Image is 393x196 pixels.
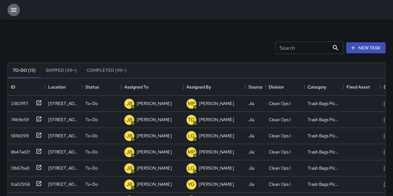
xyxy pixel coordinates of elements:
[183,78,245,96] div: Assigned By
[41,63,82,78] button: Skipped (99+)
[199,100,234,107] p: [PERSON_NAME]
[249,149,254,155] div: Jia
[8,114,29,123] div: 74b9e51f
[48,149,79,155] div: 201 Jones Street
[266,78,304,96] div: Division
[126,165,133,172] p: JB
[126,181,133,188] p: JB
[188,181,195,188] p: YG
[199,116,234,123] p: [PERSON_NAME]
[126,116,133,124] p: JB
[249,116,254,123] div: Jia
[8,179,30,187] div: fca02958
[137,116,172,123] p: [PERSON_NAME]
[343,78,381,96] div: Fixed Asset
[308,181,340,187] div: Trash Bags Pickup
[126,148,133,156] p: JB
[249,165,254,171] div: Jia
[48,133,79,139] div: 111 Jones Street
[85,116,98,123] p: To-Do
[121,78,183,96] div: Assigned To
[8,146,30,155] div: 8b47ad2f
[249,78,263,96] div: Source
[308,116,340,123] div: Trash Bags Pickup
[269,116,291,123] div: Clean Ops I
[188,116,195,124] p: TG
[82,78,121,96] div: Status
[8,98,28,107] div: 2382fff7
[48,116,79,123] div: 332 Golden Gate Avenue
[48,100,79,107] div: 300 Turk Street
[199,133,234,139] p: [PERSON_NAME]
[308,149,340,155] div: Trash Bags Pickup
[8,130,29,139] div: 5611d299
[8,63,41,78] button: To-Do (13)
[137,181,172,187] p: [PERSON_NAME]
[45,78,82,96] div: Location
[124,78,149,96] div: Assigned To
[249,181,254,187] div: Jia
[188,165,195,172] p: LG
[269,181,291,187] div: Clean Ops I
[346,78,370,96] div: Fixed Asset
[85,78,99,96] div: Status
[137,149,172,155] p: [PERSON_NAME]
[199,149,234,155] p: [PERSON_NAME]
[8,78,45,96] div: ID
[188,100,195,107] p: MP
[269,100,291,107] div: Clean Ops I
[85,149,98,155] p: To-Do
[199,181,234,187] p: [PERSON_NAME]
[245,78,266,96] div: Source
[346,42,386,54] button: New Task
[85,100,98,107] p: To-Do
[137,100,172,107] p: [PERSON_NAME]
[304,78,343,96] div: Category
[48,181,79,187] div: 215 Golden Gate Avenue
[126,132,133,140] p: JB
[85,133,98,139] p: To-Do
[126,100,133,107] p: JB
[8,162,30,171] div: 13b67ba9
[269,149,291,155] div: Clean Ops I
[85,165,98,171] p: To-Do
[188,148,195,156] p: MP
[186,78,211,96] div: Assigned By
[48,165,79,171] div: 299 Eddy Street
[188,132,195,140] p: LG
[82,63,132,78] button: Completed (99+)
[269,165,291,171] div: Clean Ops I
[137,165,172,171] p: [PERSON_NAME]
[249,100,254,107] div: Jia
[308,78,326,96] div: Category
[48,78,66,96] div: Location
[269,133,291,139] div: Clean Ops I
[249,133,254,139] div: Jia
[308,100,340,107] div: Trash Bags Pickup
[11,78,15,96] div: ID
[85,181,98,187] p: To-Do
[308,133,340,139] div: Trash Bags Pickup
[137,133,172,139] p: [PERSON_NAME]
[269,78,284,96] div: Division
[308,165,340,171] div: Trash Bags Pickup
[199,165,234,171] p: [PERSON_NAME]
